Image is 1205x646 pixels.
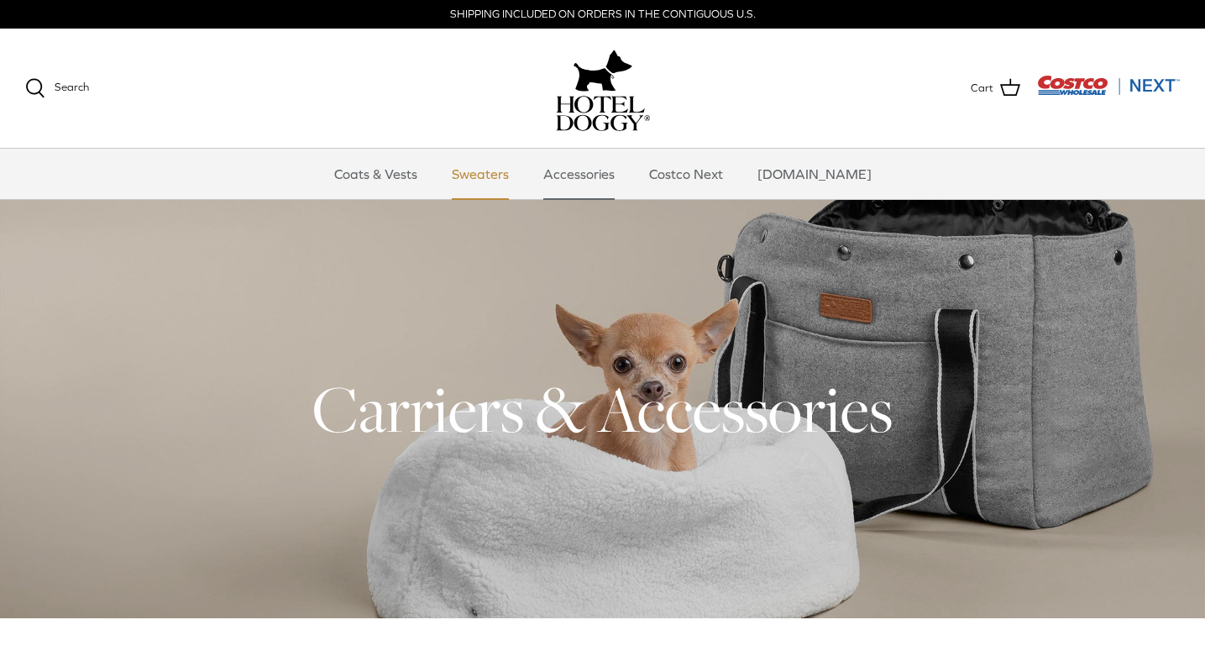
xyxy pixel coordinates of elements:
img: Costco Next [1037,75,1180,96]
span: Search [55,81,89,93]
a: hoteldoggy.com hoteldoggycom [556,45,650,131]
a: Accessories [528,149,630,199]
a: Sweaters [437,149,524,199]
img: hoteldoggy.com [574,45,632,96]
a: Coats & Vests [319,149,432,199]
a: Cart [971,77,1020,99]
a: Costco Next [634,149,738,199]
h1: Carriers & Accessories [25,368,1180,450]
span: Cart [971,80,993,97]
a: Search [25,78,89,98]
img: hoteldoggycom [556,96,650,131]
a: Visit Costco Next [1037,86,1180,98]
a: [DOMAIN_NAME] [742,149,887,199]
